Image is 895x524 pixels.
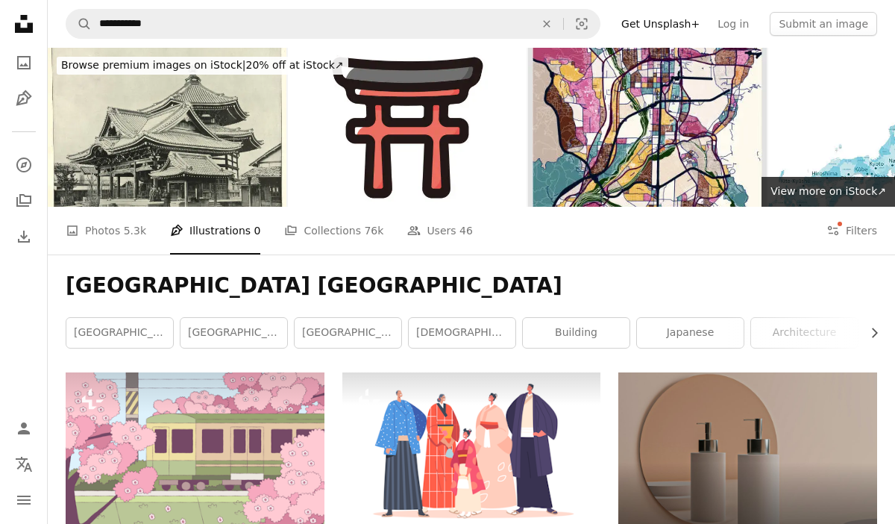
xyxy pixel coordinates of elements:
form: Find visuals sitewide [66,9,600,39]
a: Photos [9,48,39,78]
a: Illustrations [9,84,39,113]
span: 46 [459,222,473,239]
a: japanese [637,318,744,348]
button: scroll list to the right [861,318,877,348]
a: architecture [751,318,858,348]
a: Get Unsplash+ [612,12,709,36]
a: View more on iStock↗ [761,177,895,207]
a: [GEOGRAPHIC_DATA] [66,318,173,348]
a: Happy Asian Family Isolated on White Background. Smiling Young and Old Male and Female Characters... [342,446,601,460]
a: [GEOGRAPHIC_DATA] [GEOGRAPHIC_DATA] [295,318,401,348]
span: 76k [364,222,383,239]
a: Log in / Sign up [9,414,39,443]
a: [GEOGRAPHIC_DATA] [180,318,287,348]
a: Users 46 [407,207,473,255]
a: [DEMOGRAPHIC_DATA] [409,318,515,348]
button: Language [9,449,39,479]
span: 5.3k [124,222,146,239]
a: building [523,318,629,348]
a: Collections 76k [284,207,383,255]
a: Collections [9,186,39,216]
button: Clear [530,10,563,38]
a: A picture of a train going by some trees [66,469,324,482]
a: Download History [9,222,39,252]
button: Submit an image [770,12,877,36]
h1: [GEOGRAPHIC_DATA] [GEOGRAPHIC_DATA] [66,272,877,299]
span: View more on iStock ↗ [770,185,886,197]
button: Menu [9,485,39,515]
img: Torii outline icon for graphic design, apps and websites [288,48,527,207]
span: Browse premium images on iStock | [61,59,245,71]
button: Visual search [564,10,600,38]
img: Hexagonal Temple at Kyoto, Japan, 1890s Victorian 19th Century [48,48,286,207]
button: Search Unsplash [66,10,92,38]
button: Filters [826,207,877,255]
img: art illustration map, Kyoto city [528,48,767,207]
a: Log in [709,12,758,36]
a: Explore [9,150,39,180]
a: Browse premium images on iStock|20% off at iStock↗ [48,48,357,84]
span: 20% off at iStock ↗ [61,59,344,71]
a: Photos 5.3k [66,207,146,255]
